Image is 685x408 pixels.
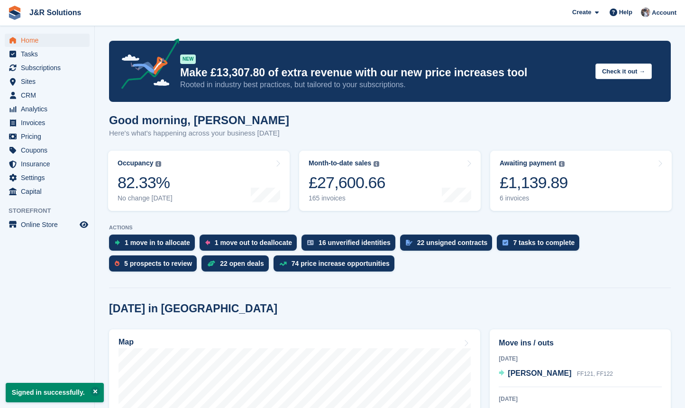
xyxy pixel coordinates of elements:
[274,255,399,276] a: 74 price increase opportunities
[406,240,412,245] img: contract_signature_icon-13c848040528278c33f63329250d36e43548de30e8caae1d1a13099fd9432cc5.svg
[115,261,119,266] img: prospect-51fa495bee0391a8d652442698ab0144808aea92771e9ea1ae160a38d050c398.svg
[5,171,90,184] a: menu
[652,8,676,18] span: Account
[21,144,78,157] span: Coupons
[5,157,90,171] a: menu
[5,75,90,88] a: menu
[5,218,90,231] a: menu
[78,219,90,230] a: Preview store
[5,116,90,129] a: menu
[118,173,173,192] div: 82.33%
[180,54,196,64] div: NEW
[559,161,565,167] img: icon-info-grey-7440780725fd019a000dd9b08b2336e03edf1995a4989e88bcd33f0948082b44.svg
[21,130,78,143] span: Pricing
[309,173,385,192] div: £27,600.66
[115,240,120,245] img: move_ins_to_allocate_icon-fdf77a2bb77ea45bf5b3d319d69a93e2d87916cf1d5bf7949dd705db3b84f3ca.svg
[500,159,557,167] div: Awaiting payment
[307,240,314,245] img: verify_identity-adf6edd0f0f0b5bbfe63781bf79b02c33cf7c696d77639b501bdc392416b5a36.svg
[5,89,90,102] a: menu
[619,8,632,17] span: Help
[119,338,134,346] h2: Map
[572,8,591,17] span: Create
[595,63,652,79] button: Check it out →
[5,34,90,47] a: menu
[21,47,78,61] span: Tasks
[21,157,78,171] span: Insurance
[109,225,671,231] p: ACTIONS
[21,34,78,47] span: Home
[220,260,264,267] div: 22 open deals
[292,260,390,267] div: 74 price increase opportunities
[5,130,90,143] a: menu
[374,161,379,167] img: icon-info-grey-7440780725fd019a000dd9b08b2336e03edf1995a4989e88bcd33f0948082b44.svg
[125,239,190,246] div: 1 move in to allocate
[124,260,192,267] div: 5 prospects to review
[513,239,575,246] div: 7 tasks to complete
[215,239,292,246] div: 1 move out to deallocate
[21,218,78,231] span: Online Store
[5,185,90,198] a: menu
[499,337,662,349] h2: Move ins / outs
[109,114,289,127] h1: Good morning, [PERSON_NAME]
[497,235,584,255] a: 7 tasks to complete
[499,395,662,403] div: [DATE]
[309,159,371,167] div: Month-to-date sales
[5,47,90,61] a: menu
[5,61,90,74] a: menu
[21,116,78,129] span: Invoices
[113,38,180,92] img: price-adjustments-announcement-icon-8257ccfd72463d97f412b2fc003d46551f7dbcb40ab6d574587a9cd5c0d94...
[5,144,90,157] a: menu
[26,5,85,20] a: J&R Solutions
[21,61,78,74] span: Subscriptions
[180,66,588,80] p: Make £13,307.80 of extra revenue with our new price increases tool
[319,239,391,246] div: 16 unverified identities
[508,369,571,377] span: [PERSON_NAME]
[109,255,201,276] a: 5 prospects to review
[155,161,161,167] img: icon-info-grey-7440780725fd019a000dd9b08b2336e03edf1995a4989e88bcd33f0948082b44.svg
[21,185,78,198] span: Capital
[309,194,385,202] div: 165 invoices
[201,255,274,276] a: 22 open deals
[21,89,78,102] span: CRM
[499,368,613,380] a: [PERSON_NAME] FF121, FF122
[400,235,497,255] a: 22 unsigned contracts
[109,302,277,315] h2: [DATE] in [GEOGRAPHIC_DATA]
[109,128,289,139] p: Here's what's happening across your business [DATE]
[5,102,90,116] a: menu
[21,102,78,116] span: Analytics
[118,194,173,202] div: No change [DATE]
[207,260,215,267] img: deal-1b604bf984904fb50ccaf53a9ad4b4a5d6e5aea283cecdc64d6e3604feb123c2.svg
[8,6,22,20] img: stora-icon-8386f47178a22dfd0bd8f6a31ec36ba5ce8667c1dd55bd0f319d3a0aa187defe.svg
[205,240,210,245] img: move_outs_to_deallocate_icon-f764333ba52eb49d3ac5e1228854f67142a1ed5810a6f6cc68b1a99e826820c5.svg
[108,151,290,211] a: Occupancy 82.33% No change [DATE]
[502,240,508,245] img: task-75834270c22a3079a89374b754ae025e5fb1db73e45f91037f5363f120a921f8.svg
[500,194,568,202] div: 6 invoices
[500,173,568,192] div: £1,139.89
[490,151,672,211] a: Awaiting payment £1,139.89 6 invoices
[21,171,78,184] span: Settings
[279,262,287,266] img: price_increase_opportunities-93ffe204e8149a01c8c9dc8f82e8f89637d9d84a8eef4429ea346261dce0b2c0.svg
[641,8,650,17] img: Steve Revell
[21,75,78,88] span: Sites
[499,354,662,363] div: [DATE]
[301,235,400,255] a: 16 unverified identities
[417,239,488,246] div: 22 unsigned contracts
[200,235,301,255] a: 1 move out to deallocate
[299,151,481,211] a: Month-to-date sales £27,600.66 165 invoices
[109,235,200,255] a: 1 move in to allocate
[577,371,613,377] span: FF121, FF122
[9,206,94,216] span: Storefront
[180,80,588,90] p: Rooted in industry best practices, but tailored to your subscriptions.
[118,159,153,167] div: Occupancy
[6,383,104,402] p: Signed in successfully.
